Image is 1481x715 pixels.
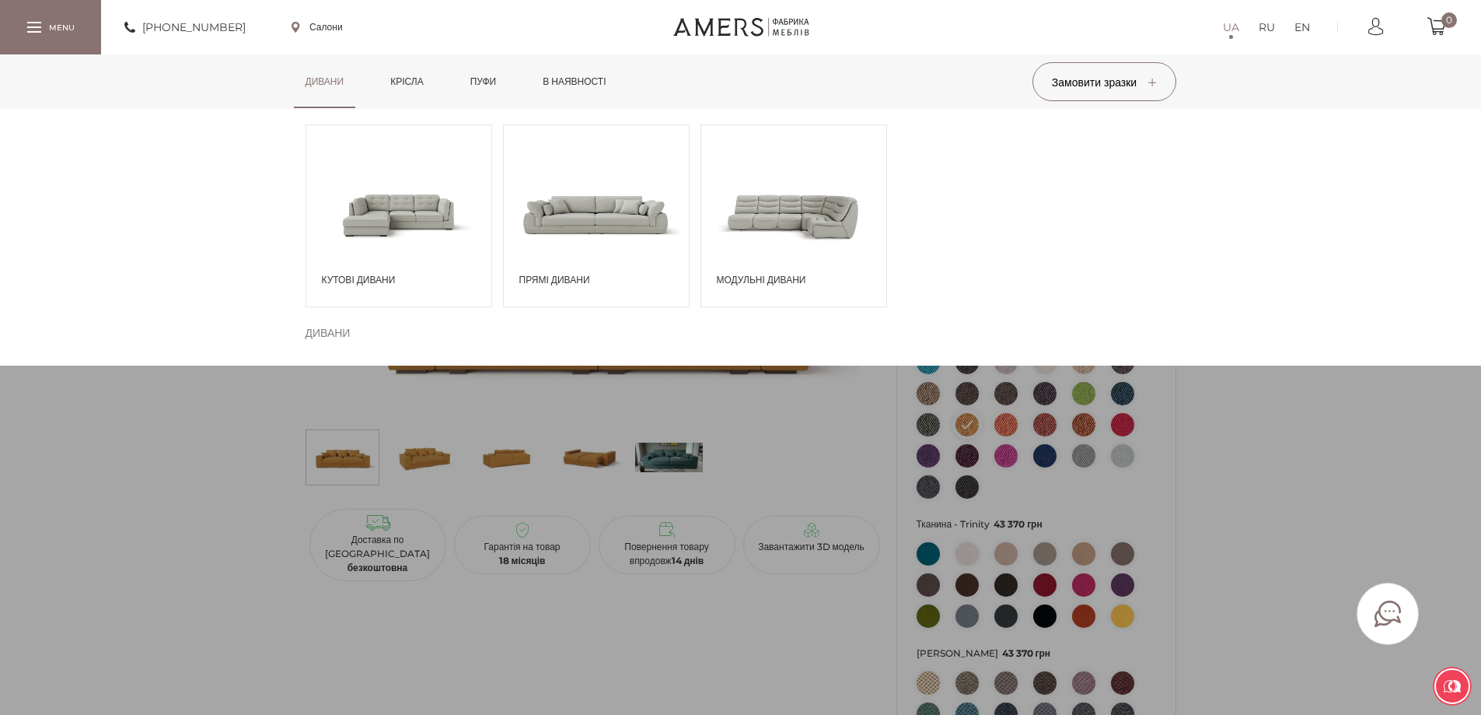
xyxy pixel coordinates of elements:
[531,54,617,109] a: в наявності
[124,18,246,37] a: [PHONE_NUMBER]
[1223,18,1239,37] a: UA
[1032,62,1176,101] button: Замовити зразки
[1294,18,1310,37] a: EN
[459,54,508,109] a: Пуфи
[292,20,343,34] a: Салони
[717,273,878,287] span: Модульні дивани
[503,124,690,307] a: Прямі дивани Прямі дивани
[306,324,351,342] span: Дивани
[1441,12,1457,28] span: 0
[1052,75,1156,89] span: Замовити зразки
[294,54,356,109] a: Дивани
[700,124,887,307] a: Модульні дивани Модульні дивани
[306,124,492,307] a: Кутові дивани Кутові дивани
[322,273,484,287] span: Кутові дивани
[1259,18,1275,37] a: RU
[379,54,435,109] a: Крісла
[519,273,681,287] span: Прямі дивани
